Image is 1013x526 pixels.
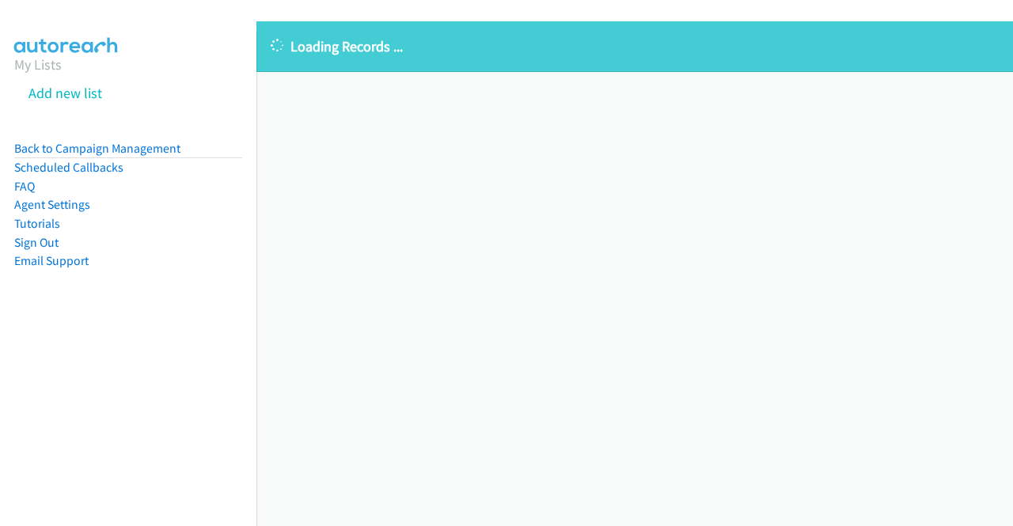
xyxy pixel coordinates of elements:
a: Agent Settings [14,197,90,212]
a: Sign Out [14,235,59,250]
a: Scheduled Callbacks [14,160,123,175]
a: My Lists [14,55,62,74]
p: Loading Records ... [271,36,999,57]
a: Back to Campaign Management [14,141,180,156]
a: FAQ [14,179,35,194]
a: Add new list [28,84,102,102]
a: Tutorials [14,216,60,231]
a: Email Support [14,253,89,268]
